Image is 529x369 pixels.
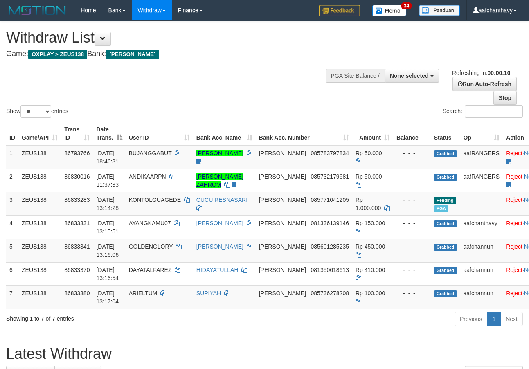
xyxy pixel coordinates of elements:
th: Date Trans.: activate to sort column descending [93,122,125,145]
span: 86833331 [64,220,90,226]
span: Copy 085736278208 to clipboard [311,290,349,297]
td: ZEUS138 [18,192,61,215]
span: Rp 1.000.000 [356,197,381,211]
span: ANDIKAARPN [129,173,166,180]
h1: Latest Withdraw [6,346,523,362]
td: 7 [6,285,18,309]
th: Op: activate to sort column ascending [460,122,503,145]
a: Reject [506,243,522,250]
a: Reject [506,220,522,226]
td: ZEUS138 [18,262,61,285]
span: [PERSON_NAME] [259,243,306,250]
span: 86833370 [64,267,90,273]
a: [PERSON_NAME] [196,150,243,156]
div: - - - [396,266,428,274]
td: 2 [6,169,18,192]
td: aafchanthavy [460,215,503,239]
span: Rp 50.000 [356,150,382,156]
span: [DATE] 13:16:54 [96,267,119,281]
span: [PERSON_NAME] [259,173,306,180]
label: Search: [443,105,523,118]
div: - - - [396,172,428,181]
a: Reject [506,197,522,203]
div: PGA Site Balance / [326,69,385,83]
span: DAYATALFAREZ [129,267,172,273]
a: CUCU RESNASARI [196,197,248,203]
span: Rp 450.000 [356,243,385,250]
h1: Withdraw List [6,29,344,46]
button: None selected [385,69,439,83]
a: Previous [455,312,487,326]
img: panduan.png [419,5,460,16]
span: OXPLAY > ZEUS138 [28,50,87,59]
div: - - - [396,219,428,227]
span: [DATE] 13:17:04 [96,290,119,305]
span: Grabbed [434,290,457,297]
span: 86793766 [64,150,90,156]
strong: 00:00:10 [487,70,510,76]
th: Game/API: activate to sort column ascending [18,122,61,145]
td: aafchannun [460,239,503,262]
img: Button%20Memo.svg [372,5,407,16]
span: Copy 085771041205 to clipboard [311,197,349,203]
div: - - - [396,149,428,157]
span: 86833283 [64,197,90,203]
span: [DATE] 13:16:06 [96,243,119,258]
th: Trans ID: activate to sort column ascending [61,122,93,145]
span: GOLDENGLORY [129,243,173,250]
td: aafchannun [460,285,503,309]
span: [DATE] 13:15:51 [96,220,119,235]
td: ZEUS138 [18,239,61,262]
span: [DATE] 18:46:31 [96,150,119,165]
div: - - - [396,289,428,297]
span: BUJANGGABUT [129,150,172,156]
a: Reject [506,173,522,180]
span: 86833341 [64,243,90,250]
span: Copy 085783797834 to clipboard [311,150,349,156]
th: Status [431,122,460,145]
th: User ID: activate to sort column ascending [126,122,193,145]
a: Reject [506,267,522,273]
span: [PERSON_NAME] [259,267,306,273]
span: KONTOLGUAGEDE [129,197,181,203]
span: Rp 100.000 [356,290,385,297]
span: 34 [401,2,412,9]
span: 86830016 [64,173,90,180]
td: ZEUS138 [18,145,61,169]
span: Grabbed [434,267,457,274]
td: 6 [6,262,18,285]
th: Amount: activate to sort column ascending [352,122,393,145]
a: Stop [493,91,517,105]
div: - - - [396,196,428,204]
span: Copy 081350618613 to clipboard [311,267,349,273]
td: aafRANGERS [460,145,503,169]
div: - - - [396,242,428,251]
a: [PERSON_NAME] [196,220,243,226]
select: Showentries [20,105,51,118]
span: Rp 410.000 [356,267,385,273]
span: Copy 085732179681 to clipboard [311,173,349,180]
th: Bank Acc. Number: activate to sort column ascending [256,122,352,145]
span: [PERSON_NAME] [106,50,159,59]
span: Grabbed [434,174,457,181]
span: [PERSON_NAME] [259,220,306,226]
h4: Game: Bank: [6,50,344,58]
label: Show entries [6,105,68,118]
a: Next [500,312,523,326]
div: Showing 1 to 7 of 7 entries [6,311,214,323]
a: SUPIYAH [196,290,221,297]
th: ID [6,122,18,145]
th: Bank Acc. Name: activate to sort column ascending [193,122,256,145]
span: [PERSON_NAME] [259,197,306,203]
span: 86833380 [64,290,90,297]
td: ZEUS138 [18,215,61,239]
span: Grabbed [434,220,457,227]
a: [PERSON_NAME] ZAHROM [196,173,243,188]
span: AYANGKAMU07 [129,220,171,226]
td: ZEUS138 [18,285,61,309]
span: [DATE] 11:37:33 [96,173,119,188]
span: Grabbed [434,150,457,157]
span: [DATE] 13:14:28 [96,197,119,211]
a: [PERSON_NAME] [196,243,243,250]
img: MOTION_logo.png [6,4,68,16]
